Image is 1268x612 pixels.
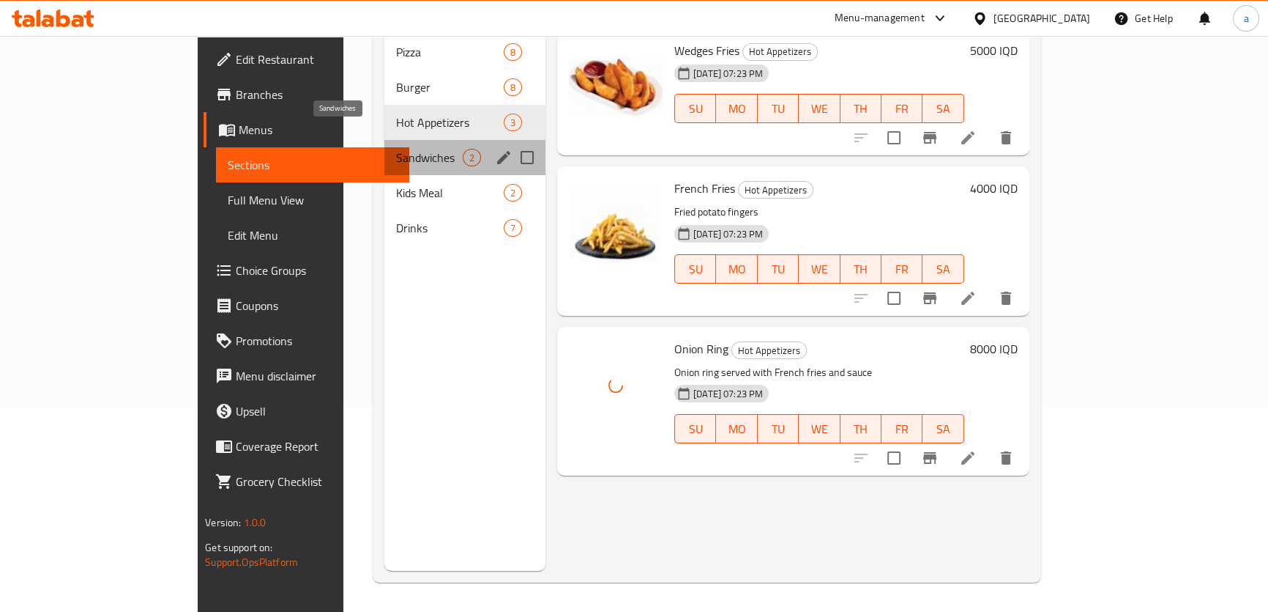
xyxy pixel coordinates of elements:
span: Version: [205,513,241,532]
a: Grocery Checklist [204,464,409,499]
button: SU [674,94,716,123]
button: SA [922,254,963,284]
button: Branch-specific-item [912,440,947,476]
span: Coverage Report [236,438,398,455]
a: Choice Groups [204,253,409,288]
button: FR [881,414,922,443]
h6: 4000 IQD [970,178,1018,199]
button: WE [799,94,840,123]
span: [DATE] 07:23 PM [687,227,769,241]
a: Edit Restaurant [204,42,409,77]
button: Branch-specific-item [912,281,947,316]
span: 1.0.0 [244,513,266,532]
button: SA [922,414,963,443]
span: Branches [236,86,398,103]
a: Branches [204,77,409,112]
a: Menus [204,112,409,147]
div: Hot Appetizers [731,342,807,359]
span: MO [722,98,751,119]
span: FR [887,419,917,440]
span: MO [722,419,751,440]
span: 3 [504,116,521,130]
span: Hot Appetizers [732,342,806,359]
span: Sandwiches [396,149,463,166]
span: 2 [504,186,521,200]
span: SA [928,259,958,280]
div: Drinks7 [384,210,545,246]
button: TU [758,254,799,284]
span: TH [846,419,876,440]
a: Full Menu View [216,183,409,218]
button: TH [840,94,881,123]
span: 8 [504,81,521,95]
button: delete [988,440,1023,476]
span: SU [681,98,710,119]
span: TH [846,98,876,119]
button: delete [988,281,1023,316]
button: TH [840,414,881,443]
button: edit [493,147,515,169]
span: Pizza [396,43,504,61]
span: a [1243,10,1248,26]
div: Hot Appetizers [742,43,818,61]
div: Pizza8 [384,34,545,70]
span: MO [722,259,751,280]
button: WE [799,414,840,443]
span: 2 [463,151,480,165]
span: Edit Menu [228,226,398,244]
button: FR [881,254,922,284]
button: WE [799,254,840,284]
span: French Fries [674,177,735,199]
span: Grocery Checklist [236,473,398,490]
span: Promotions [236,332,398,350]
div: Hot Appetizers3 [384,105,545,140]
span: Select to update [879,122,909,153]
span: SA [928,98,958,119]
a: Edit Menu [216,218,409,253]
span: [DATE] 07:23 PM [687,387,769,401]
span: TH [846,259,876,280]
a: Edit menu item [959,290,977,307]
button: delete [988,120,1023,155]
a: Coverage Report [204,429,409,464]
span: Sections [228,156,398,174]
span: Coupons [236,297,398,314]
div: items [504,43,522,61]
button: FR [881,94,922,123]
span: Onion Ring [674,338,728,360]
span: FR [887,98,917,119]
span: Menu disclaimer [236,367,398,385]
button: SU [674,414,716,443]
button: TU [758,94,799,123]
span: Hot Appetizers [396,114,504,131]
span: SA [928,419,958,440]
div: items [504,184,522,202]
span: Get support on: [205,538,272,557]
a: Edit menu item [959,129,977,147]
span: Edit Restaurant [236,51,398,68]
button: MO [716,94,757,123]
button: MO [716,414,757,443]
span: Select to update [879,443,909,473]
div: [GEOGRAPHIC_DATA] [993,10,1090,26]
span: Upsell [236,402,398,420]
div: items [504,114,522,131]
span: TU [764,98,793,119]
img: French Fries [569,178,663,272]
p: Onion ring served with French fries and sauce [674,364,964,382]
span: Choice Groups [236,262,398,279]
span: Full Menu View [228,191,398,209]
span: Wedges Fries [674,40,739,62]
button: SU [674,254,716,284]
span: WE [805,419,834,440]
span: Burger [396,78,504,96]
span: TU [764,419,793,440]
h6: 5000 IQD [970,40,1018,61]
span: Kids Meal [396,184,504,202]
button: MO [716,254,757,284]
span: 7 [504,221,521,235]
span: Drinks [396,219,504,237]
a: Support.OpsPlatform [205,553,298,572]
